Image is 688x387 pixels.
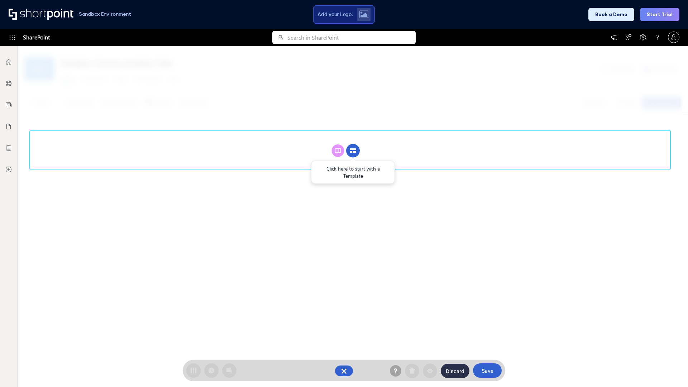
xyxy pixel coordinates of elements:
[640,8,679,21] button: Start Trial
[588,8,634,21] button: Book a Demo
[317,11,353,18] span: Add your Logo:
[473,363,502,378] button: Save
[287,31,416,44] input: Search in SharePoint
[652,353,688,387] iframe: Chat Widget
[23,29,50,46] span: SharePoint
[79,12,131,16] h1: Sandbox Environment
[441,364,469,378] button: Discard
[359,10,368,18] img: Upload logo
